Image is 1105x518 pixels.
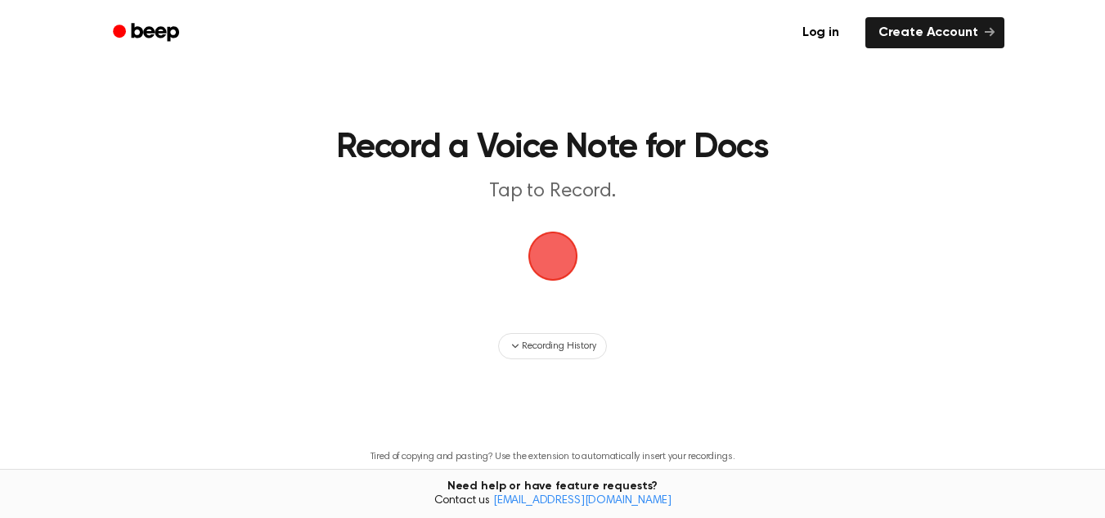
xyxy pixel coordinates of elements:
p: Tired of copying and pasting? Use the extension to automatically insert your recordings. [371,451,735,463]
a: Log in [786,14,856,52]
button: Beep Logo [528,232,577,281]
h1: Record a Voice Note for Docs [177,131,928,165]
span: Contact us [10,494,1095,509]
a: Create Account [865,17,1004,48]
p: Tap to Record. [239,178,867,205]
a: [EMAIL_ADDRESS][DOMAIN_NAME] [493,495,672,507]
span: Recording History [522,339,595,354]
button: Recording History [498,333,606,359]
a: Beep [101,17,194,49]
